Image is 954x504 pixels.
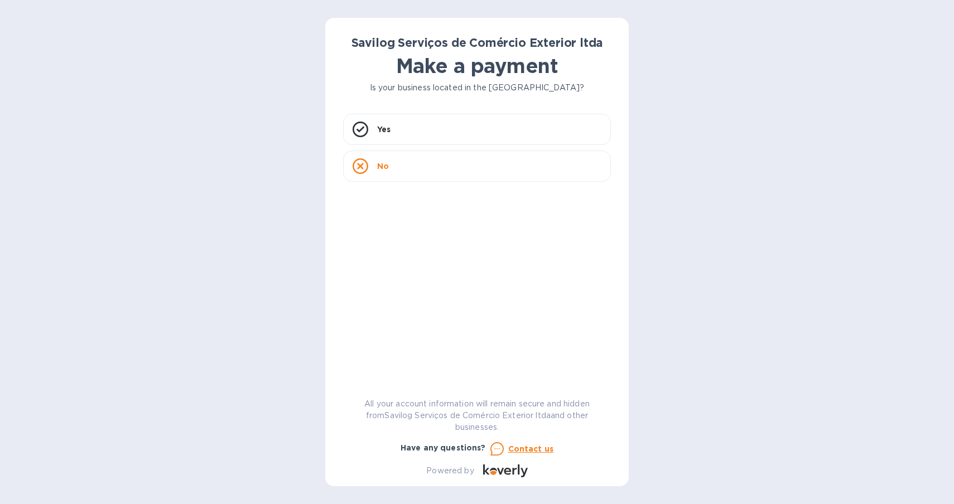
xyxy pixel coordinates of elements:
p: Yes [377,124,391,135]
b: Savilog Serviços de Comércio Exterior ltda [351,36,603,50]
b: Have any questions? [401,443,486,452]
p: Is your business located in the [GEOGRAPHIC_DATA]? [343,82,611,94]
p: All your account information will remain secure and hidden from Savilog Serviços de Comércio Exte... [343,398,611,433]
h1: Make a payment [343,54,611,77]
p: Powered by [426,465,474,477]
u: Contact us [508,444,554,453]
p: No [377,161,389,172]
